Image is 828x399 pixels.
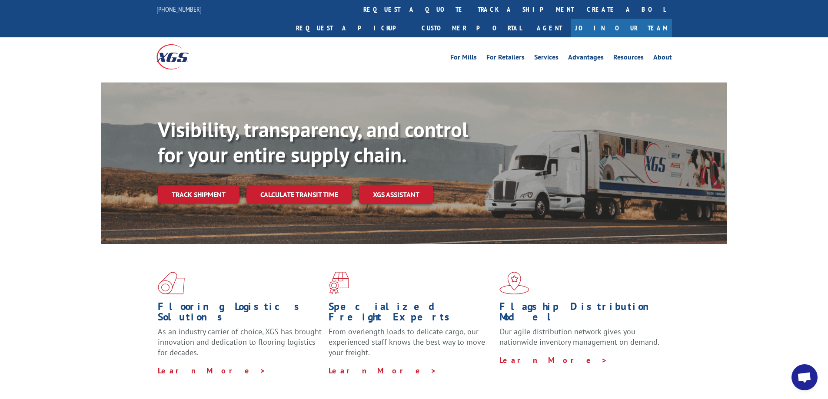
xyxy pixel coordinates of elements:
div: Open chat [791,364,818,390]
a: Services [534,54,559,63]
img: xgs-icon-total-supply-chain-intelligence-red [158,272,185,294]
img: xgs-icon-focused-on-flooring-red [329,272,349,294]
h1: Flagship Distribution Model [499,301,664,326]
a: Advantages [568,54,604,63]
a: Join Our Team [571,19,672,37]
a: Calculate transit time [246,185,352,204]
img: xgs-icon-flagship-distribution-model-red [499,272,529,294]
b: Visibility, transparency, and control for your entire supply chain. [158,116,468,168]
a: For Mills [450,54,477,63]
a: Customer Portal [415,19,528,37]
p: From overlength loads to delicate cargo, our experienced staff knows the best way to move your fr... [329,326,493,365]
a: Learn More > [158,366,266,376]
h1: Flooring Logistics Solutions [158,301,322,326]
span: Our agile distribution network gives you nationwide inventory management on demand. [499,326,659,347]
a: About [653,54,672,63]
a: Learn More > [329,366,437,376]
a: Track shipment [158,185,239,204]
a: Learn More > [499,355,608,365]
h1: Specialized Freight Experts [329,301,493,326]
a: Request a pickup [289,19,415,37]
a: [PHONE_NUMBER] [156,5,202,13]
a: XGS ASSISTANT [359,185,433,204]
span: As an industry carrier of choice, XGS has brought innovation and dedication to flooring logistics... [158,326,322,357]
a: For Retailers [486,54,525,63]
a: Agent [528,19,571,37]
a: Resources [613,54,644,63]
